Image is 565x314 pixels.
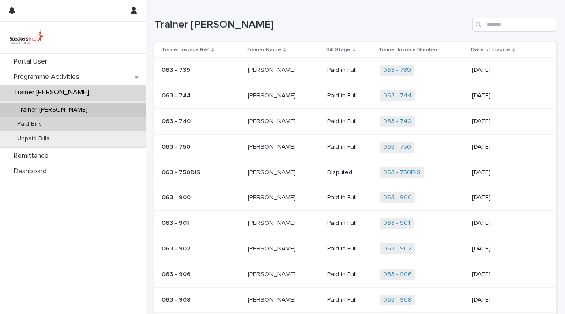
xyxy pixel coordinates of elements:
p: Paid in Full [327,118,373,125]
p: Bill Stage [326,45,350,55]
p: Paid Bills [10,120,49,128]
tr: 063 - 750063 - 750 [PERSON_NAME][PERSON_NAME] Paid in Full063 - 750 [DATE] [154,134,556,160]
p: 063 - 908 [162,295,192,304]
p: [DATE] [472,67,542,74]
p: [PERSON_NAME] [248,90,298,100]
p: [PERSON_NAME] [248,218,298,227]
p: [PERSON_NAME] [248,65,298,74]
p: [PERSON_NAME] [248,192,298,202]
p: 063 - 900 [162,192,192,202]
a: 063 - 750 [383,143,411,151]
a: 063 - 744 [383,92,411,100]
img: UVamC7uQTJC0k9vuxGLS [7,29,46,46]
p: Paid in Full [327,245,373,253]
p: [DATE] [472,92,542,100]
tr: 063 - 900063 - 900 [PERSON_NAME][PERSON_NAME] Paid in Full063 - 900 [DATE] [154,185,556,211]
a: 063 - 900 [383,194,412,202]
p: 063 - 740 [162,116,192,125]
a: 063 - 906 [383,271,412,278]
a: 063 - 908 [383,296,411,304]
a: 063 - 740 [383,118,411,125]
p: [PERSON_NAME] [248,269,298,278]
p: [DATE] [472,118,542,125]
p: [PERSON_NAME] [248,167,298,176]
input: Search [472,18,556,32]
p: Paid in Full [327,194,373,202]
p: 063 - 750DIS [162,167,202,176]
tr: 063 - 740063 - 740 [PERSON_NAME][PERSON_NAME] Paid in Full063 - 740 [DATE] [154,108,556,134]
p: Paid in Full [327,92,373,100]
p: [PERSON_NAME] [248,116,298,125]
p: [DATE] [472,271,542,278]
p: Paid in Full [327,220,373,227]
p: [PERSON_NAME] [248,295,298,304]
p: Trainer [PERSON_NAME] [10,88,96,97]
p: [PERSON_NAME] [248,142,298,151]
p: Trainer Name [247,45,281,55]
p: Trainer Invoice Ref [162,45,209,55]
p: Paid in Full [327,271,373,278]
a: 063 - 902 [383,245,411,253]
p: Remittance [10,152,56,160]
p: Dashboard [10,167,54,176]
p: Disputed [327,169,373,176]
tr: 063 - 739063 - 739 [PERSON_NAME][PERSON_NAME] Paid in Full063 - 739 [DATE] [154,58,556,83]
p: 063 - 906 [162,269,192,278]
tr: 063 - 908063 - 908 [PERSON_NAME][PERSON_NAME] Paid in Full063 - 908 [DATE] [154,287,556,313]
tr: 063 - 906063 - 906 [PERSON_NAME][PERSON_NAME] Paid in Full063 - 906 [DATE] [154,262,556,287]
tr: 063 - 750DIS063 - 750DIS [PERSON_NAME][PERSON_NAME] Disputed063 - 750DIS [DATE] [154,160,556,185]
p: 063 - 739 [162,65,192,74]
p: Programme Activities [10,73,87,81]
p: 063 - 902 [162,243,192,253]
p: 063 - 744 [162,90,192,100]
tr: 063 - 901063 - 901 [PERSON_NAME][PERSON_NAME] Paid in Full063 - 901 [DATE] [154,211,556,236]
p: [PERSON_NAME] [248,243,298,253]
p: [DATE] [472,194,542,202]
p: Trainer Invoice Number [379,45,437,55]
p: Date of Invoice [471,45,510,55]
p: [DATE] [472,169,542,176]
a: 063 - 750DIS [383,169,421,176]
p: Paid in Full [327,296,373,304]
p: [DATE] [472,220,542,227]
h1: Trainer [PERSON_NAME] [154,19,469,31]
p: Paid in Full [327,67,373,74]
a: 063 - 739 [383,67,411,74]
p: [DATE] [472,143,542,151]
p: [DATE] [472,296,542,304]
p: 063 - 901 [162,218,191,227]
p: Paid in Full [327,143,373,151]
a: 063 - 901 [383,220,410,227]
tr: 063 - 902063 - 902 [PERSON_NAME][PERSON_NAME] Paid in Full063 - 902 [DATE] [154,236,556,262]
p: Unpaid Bills [10,135,56,142]
p: [DATE] [472,245,542,253]
tr: 063 - 744063 - 744 [PERSON_NAME][PERSON_NAME] Paid in Full063 - 744 [DATE] [154,83,556,109]
p: 063 - 750 [162,142,192,151]
p: Portal User [10,57,54,66]
p: Trainer [PERSON_NAME] [10,106,94,114]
